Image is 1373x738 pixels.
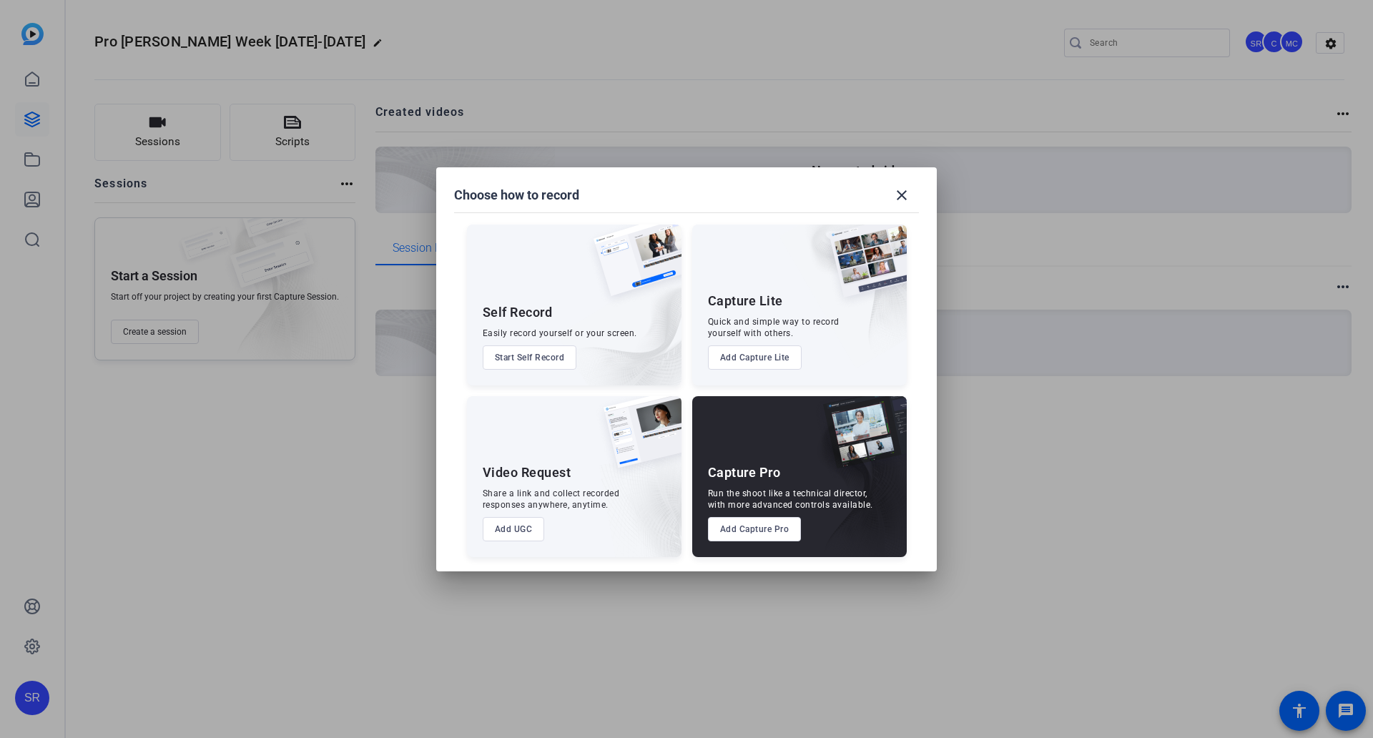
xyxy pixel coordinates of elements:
[893,187,910,204] mat-icon: close
[708,488,873,511] div: Run the shoot like a technical director, with more advanced controls available.
[708,464,781,481] div: Capture Pro
[779,225,907,368] img: embarkstudio-capture-lite.png
[708,345,802,370] button: Add Capture Lite
[483,328,637,339] div: Easily record yourself or your screen.
[483,488,620,511] div: Share a link and collect recorded responses anywhere, anytime.
[583,225,681,310] img: self-record.png
[483,517,545,541] button: Add UGC
[708,316,840,339] div: Quick and simple way to record yourself with others.
[818,225,907,312] img: capture-lite.png
[599,441,681,557] img: embarkstudio-ugc-content.png
[483,345,577,370] button: Start Self Record
[708,292,783,310] div: Capture Lite
[708,517,802,541] button: Add Capture Pro
[812,396,907,483] img: capture-pro.png
[557,255,681,385] img: embarkstudio-self-record.png
[483,464,571,481] div: Video Request
[801,414,907,557] img: embarkstudio-capture-pro.png
[454,187,579,204] h1: Choose how to record
[593,396,681,483] img: ugc-content.png
[483,304,553,321] div: Self Record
